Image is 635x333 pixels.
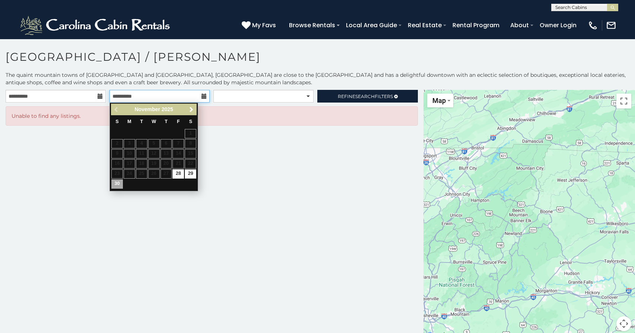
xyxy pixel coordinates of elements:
[536,19,580,32] a: Owner Login
[115,119,118,124] span: Sunday
[185,169,196,179] a: 29
[616,94,631,109] button: Toggle fullscreen view
[162,106,173,112] span: 2025
[111,179,123,189] a: 30
[616,316,631,331] button: Map camera controls
[252,21,276,30] span: My Favs
[449,19,503,32] a: Rental Program
[189,119,192,124] span: Saturday
[432,97,446,104] span: Map
[404,19,445,32] a: Real Estate
[342,19,401,32] a: Local Area Guide
[427,94,453,107] button: Change map style
[172,169,184,179] a: 28
[134,106,160,112] span: November
[187,105,196,114] a: Next
[127,119,131,124] span: Monday
[12,112,412,120] p: Unable to find any listings.
[606,20,616,31] img: mail-regular-white.png
[355,94,375,99] span: Search
[588,20,598,31] img: phone-regular-white.png
[285,19,339,32] a: Browse Rentals
[152,119,156,124] span: Wednesday
[507,19,533,32] a: About
[140,119,143,124] span: Tuesday
[317,90,417,103] a: RefineSearchFilters
[188,107,194,113] span: Next
[338,94,393,99] span: Refine Filters
[19,14,173,37] img: White-1-2.png
[165,119,168,124] span: Thursday
[177,119,180,124] span: Friday
[242,21,278,30] a: My Favs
